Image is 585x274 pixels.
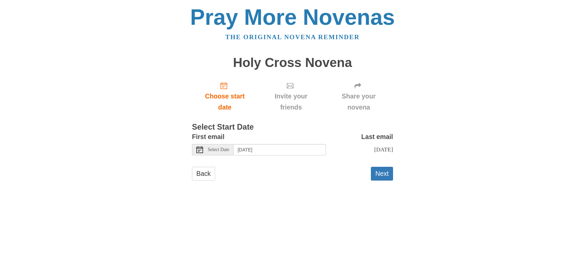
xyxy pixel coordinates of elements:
a: The original novena reminder [225,33,360,41]
div: Click "Next" to confirm your start date first. [258,76,324,116]
span: Choose start date [199,91,251,113]
a: Choose start date [192,76,258,116]
button: Next [371,167,393,181]
span: [DATE] [374,146,393,153]
label: Last email [361,131,393,142]
span: Invite your friends [264,91,318,113]
h1: Holy Cross Novena [192,56,393,70]
h3: Select Start Date [192,123,393,132]
div: Click "Next" to confirm your start date first. [324,76,393,116]
span: Share your novena [331,91,386,113]
a: Pray More Novenas [190,5,395,29]
a: Back [192,167,215,181]
label: First email [192,131,224,142]
span: Select Date [208,147,229,152]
